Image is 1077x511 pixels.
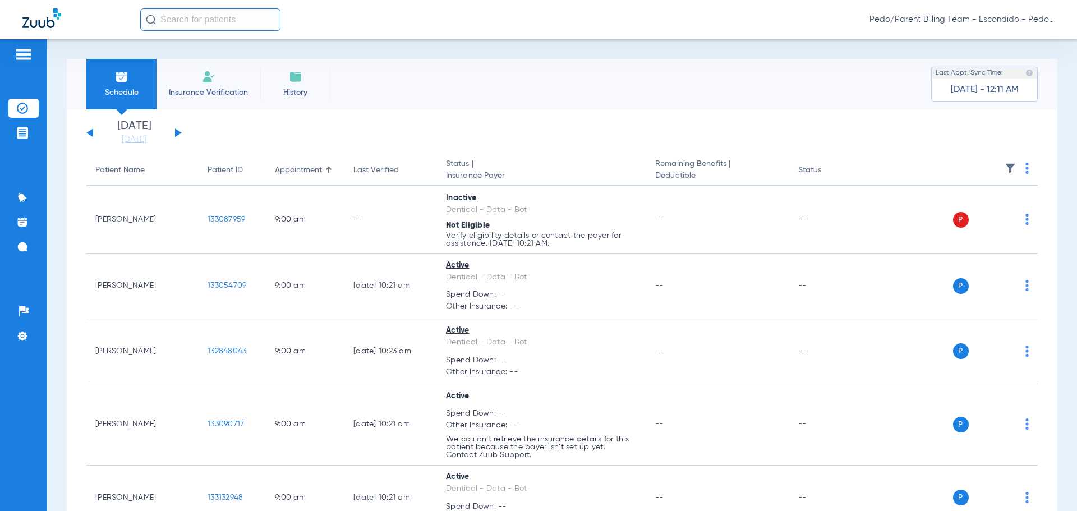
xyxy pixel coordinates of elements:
div: Patient ID [208,164,257,176]
div: Patient Name [95,164,145,176]
td: 9:00 AM [266,319,344,385]
p: We couldn’t retrieve the insurance details for this patient because the payer isn’t set up yet. C... [446,435,637,459]
iframe: Chat Widget [1021,457,1077,511]
div: Dentical - Data - Bot [446,337,637,348]
span: Spend Down: -- [446,408,637,420]
span: -- [655,282,664,289]
span: -- [655,494,664,501]
span: 132848043 [208,347,246,355]
td: 9:00 AM [266,384,344,466]
span: 133132948 [208,494,243,501]
div: Dentical - Data - Bot [446,271,637,283]
span: Deductible [655,170,780,182]
a: [DATE] [100,134,168,145]
th: Status [789,155,865,186]
td: [PERSON_NAME] [86,319,199,385]
td: -- [789,384,865,466]
div: Patient ID [208,164,243,176]
td: -- [789,254,865,319]
input: Search for patients [140,8,280,31]
img: group-dot-blue.svg [1025,346,1029,357]
td: -- [789,319,865,385]
div: Active [446,390,637,402]
div: Active [446,325,637,337]
span: Spend Down: -- [446,355,637,366]
img: last sync help info [1025,69,1033,77]
span: Insurance Verification [165,87,252,98]
img: filter.svg [1005,163,1016,174]
div: Active [446,471,637,483]
span: -- [655,420,664,428]
span: P [953,212,969,228]
div: Last Verified [353,164,399,176]
td: [PERSON_NAME] [86,186,199,254]
td: [DATE] 10:21 AM [344,254,437,319]
th: Remaining Benefits | [646,155,789,186]
img: group-dot-blue.svg [1025,214,1029,225]
div: Appointment [275,164,335,176]
span: Last Appt. Sync Time: [936,67,1003,79]
div: Inactive [446,192,637,204]
th: Status | [437,155,646,186]
td: 9:00 AM [266,186,344,254]
td: [PERSON_NAME] [86,384,199,466]
img: History [289,70,302,84]
div: Patient Name [95,164,190,176]
div: Active [446,260,637,271]
span: 133054709 [208,282,246,289]
span: 133090717 [208,420,244,428]
span: Spend Down: -- [446,289,637,301]
td: [PERSON_NAME] [86,254,199,319]
div: Dentical - Data - Bot [446,483,637,495]
td: 9:00 AM [266,254,344,319]
img: group-dot-blue.svg [1025,418,1029,430]
span: P [953,417,969,432]
span: -- [655,215,664,223]
div: Appointment [275,164,322,176]
img: Schedule [115,70,128,84]
p: Verify eligibility details or contact the payer for assistance. [DATE] 10:21 AM. [446,232,637,247]
img: Search Icon [146,15,156,25]
td: -- [789,186,865,254]
td: -- [344,186,437,254]
span: Schedule [95,87,148,98]
img: Manual Insurance Verification [202,70,215,84]
span: Not Eligible [446,222,490,229]
img: group-dot-blue.svg [1025,163,1029,174]
span: Other Insurance: -- [446,366,637,378]
span: Pedo/Parent Billing Team - Escondido - Pedo | The Super Dentists [869,14,1055,25]
td: [DATE] 10:23 AM [344,319,437,385]
li: [DATE] [100,121,168,145]
span: P [953,343,969,359]
div: Dentical - Data - Bot [446,204,637,216]
span: Other Insurance: -- [446,420,637,431]
img: Zuub Logo [22,8,61,28]
span: 133087959 [208,215,245,223]
span: P [953,490,969,505]
span: -- [655,347,664,355]
div: Last Verified [353,164,428,176]
span: Insurance Payer [446,170,637,182]
span: P [953,278,969,294]
span: [DATE] - 12:11 AM [951,84,1019,95]
span: History [269,87,322,98]
span: Other Insurance: -- [446,301,637,312]
img: hamburger-icon [15,48,33,61]
td: [DATE] 10:21 AM [344,384,437,466]
img: group-dot-blue.svg [1025,280,1029,291]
